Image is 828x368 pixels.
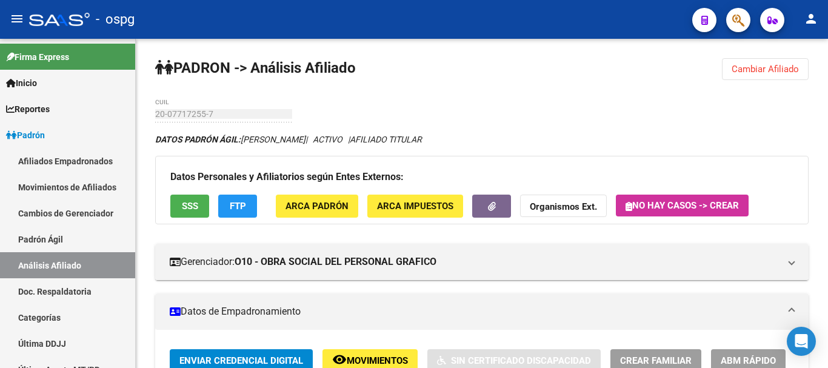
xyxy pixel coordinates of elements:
[367,195,463,217] button: ARCA Impuestos
[616,195,749,216] button: No hay casos -> Crear
[235,255,436,269] strong: O10 - OBRA SOCIAL DEL PERSONAL GRAFICO
[155,135,422,144] i: | ACTIVO |
[626,200,739,211] span: No hay casos -> Crear
[218,195,257,217] button: FTP
[170,195,209,217] button: SSS
[285,201,349,212] span: ARCA Padrón
[347,355,408,366] span: Movimientos
[721,355,776,366] span: ABM Rápido
[350,135,422,144] span: AFILIADO TITULAR
[155,135,305,144] span: [PERSON_NAME]
[182,201,198,212] span: SSS
[179,355,303,366] span: Enviar Credencial Digital
[155,293,809,330] mat-expansion-panel-header: Datos de Empadronamiento
[620,355,692,366] span: Crear Familiar
[6,129,45,142] span: Padrón
[722,58,809,80] button: Cambiar Afiliado
[804,12,818,26] mat-icon: person
[732,64,799,75] span: Cambiar Afiliado
[155,59,356,76] strong: PADRON -> Análisis Afiliado
[230,201,246,212] span: FTP
[10,12,24,26] mat-icon: menu
[96,6,135,33] span: - ospg
[6,50,69,64] span: Firma Express
[520,195,607,217] button: Organismos Ext.
[170,255,780,269] mat-panel-title: Gerenciador:
[377,201,453,212] span: ARCA Impuestos
[332,352,347,367] mat-icon: remove_red_eye
[155,244,809,280] mat-expansion-panel-header: Gerenciador:O10 - OBRA SOCIAL DEL PERSONAL GRAFICO
[170,169,793,186] h3: Datos Personales y Afiliatorios según Entes Externos:
[530,202,597,213] strong: Organismos Ext.
[451,355,591,366] span: Sin Certificado Discapacidad
[170,305,780,318] mat-panel-title: Datos de Empadronamiento
[6,76,37,90] span: Inicio
[155,135,241,144] strong: DATOS PADRÓN ÁGIL:
[276,195,358,217] button: ARCA Padrón
[787,327,816,356] div: Open Intercom Messenger
[6,102,50,116] span: Reportes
